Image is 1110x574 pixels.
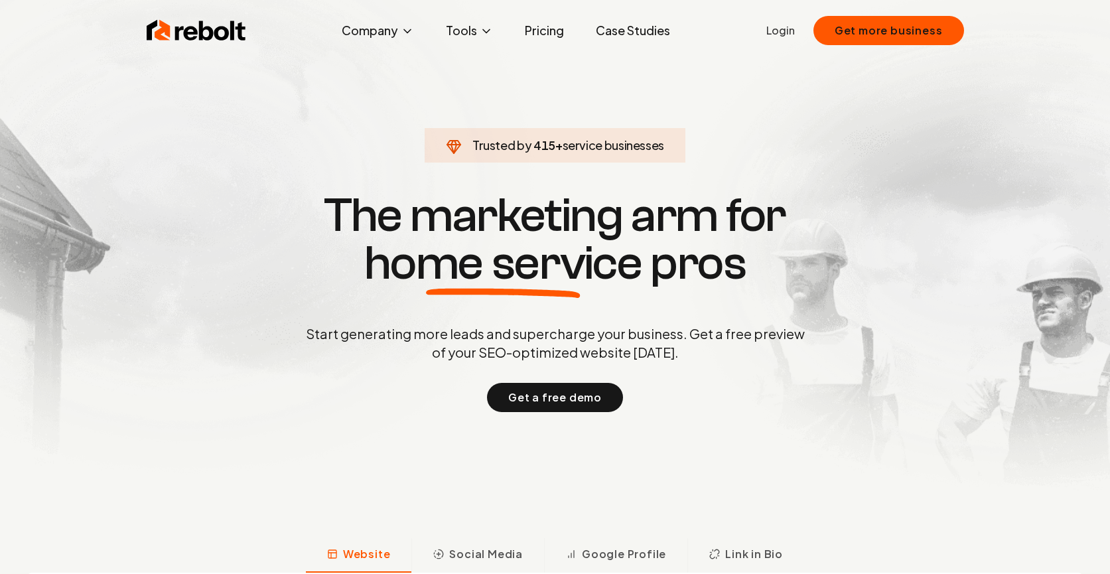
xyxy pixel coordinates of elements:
h1: The marketing arm for pros [237,192,874,287]
button: Get a free demo [487,383,623,412]
a: Pricing [514,17,575,44]
span: service businesses [563,137,665,153]
button: Social Media [411,538,544,573]
span: Trusted by [472,137,531,153]
span: Google Profile [582,546,666,562]
button: Get more business [813,16,964,45]
a: Case Studies [585,17,681,44]
button: Link in Bio [687,538,804,573]
span: Social Media [449,546,523,562]
button: Website [306,538,412,573]
button: Google Profile [544,538,687,573]
img: Rebolt Logo [147,17,246,44]
span: 415 [533,136,555,155]
p: Start generating more leads and supercharge your business. Get a free preview of your SEO-optimiz... [303,324,807,362]
a: Login [766,23,795,38]
span: Link in Bio [725,546,783,562]
span: Website [343,546,391,562]
span: + [555,137,563,153]
button: Tools [435,17,504,44]
span: home service [364,240,642,287]
button: Company [331,17,425,44]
